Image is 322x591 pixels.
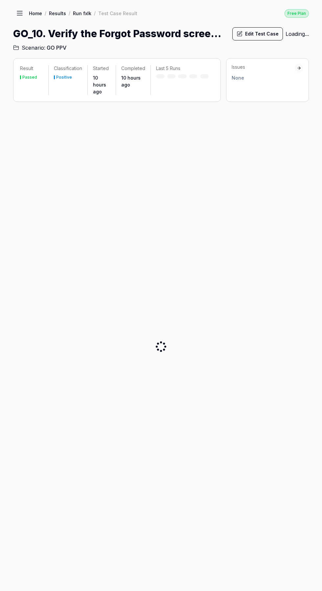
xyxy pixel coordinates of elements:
[47,44,66,52] span: GO PPV
[13,44,66,52] a: Scenario:GO PPV
[285,9,309,18] a: Free Plan
[20,65,43,72] p: Result
[49,10,66,16] a: Results
[45,10,46,16] div: /
[93,75,106,94] time: 10 hours ago
[93,65,110,72] p: Started
[73,10,91,16] a: Run fxIk
[54,65,82,72] p: Classification
[232,64,295,70] div: Issues
[232,74,295,81] div: None
[121,75,141,87] time: 10 hours ago
[13,26,227,41] h1: GO_10. Verify the Forgot Password screen functionality
[69,10,70,16] div: /
[286,30,309,38] div: Loading...
[29,10,42,16] a: Home
[98,10,137,16] div: Test Case Result
[94,10,96,16] div: /
[156,65,209,72] p: Last 5 Runs
[232,27,283,40] button: Edit Test Case
[22,75,37,79] div: Passed
[121,65,145,72] p: Completed
[20,44,45,52] span: Scenario:
[56,75,72,79] div: Positive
